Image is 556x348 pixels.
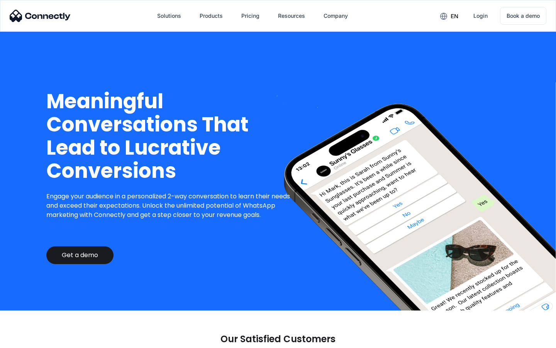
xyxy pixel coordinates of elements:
a: Book a demo [500,7,546,25]
div: Get a demo [62,251,98,259]
a: Pricing [235,7,266,25]
a: Login [467,7,494,25]
p: Engage your audience in a personalized 2-way conversation to learn their needs and exceed their e... [46,192,296,220]
aside: Language selected: English [8,334,46,345]
div: Products [200,10,223,21]
div: Pricing [241,10,259,21]
ul: Language list [15,334,46,345]
p: Our Satisfied Customers [220,334,336,345]
img: Connectly Logo [10,10,71,22]
a: Get a demo [46,246,114,264]
div: Solutions [157,10,181,21]
div: Login [473,10,488,21]
h1: Meaningful Conversations That Lead to Lucrative Conversions [46,90,296,183]
div: en [451,11,458,22]
div: Company [324,10,348,21]
div: Resources [278,10,305,21]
